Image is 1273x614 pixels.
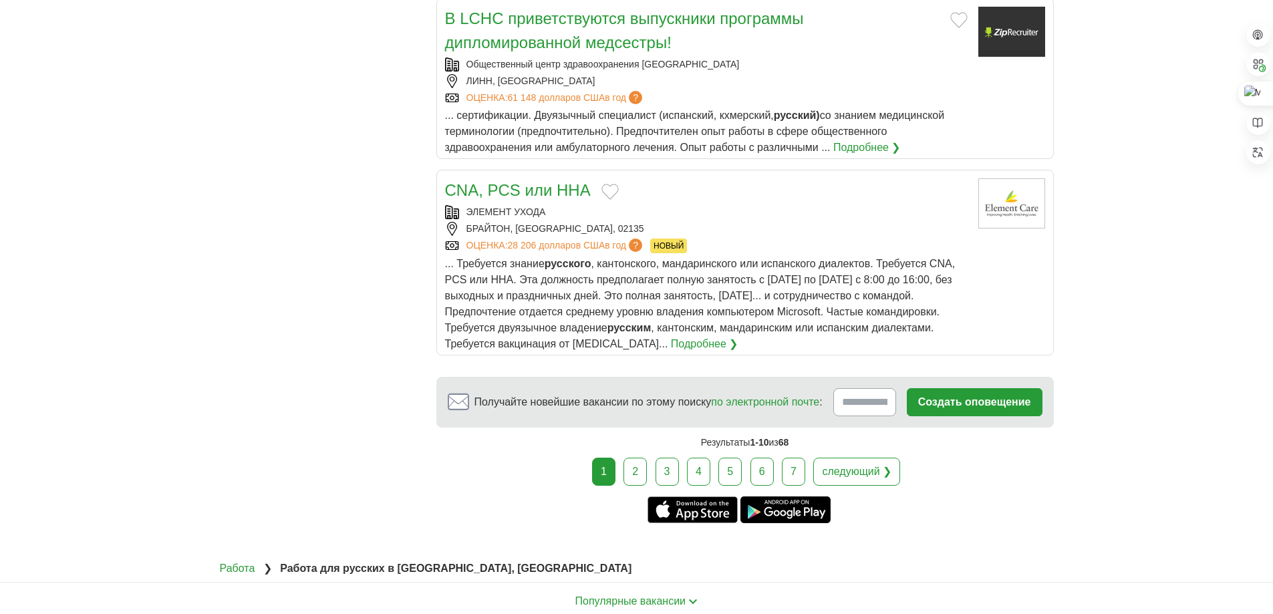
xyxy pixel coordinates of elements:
font: следующий ❯ [822,466,891,477]
font: русский) [774,110,820,121]
font: , кантонским, мандаринским или испанским диалектами. Требуется вакцинация от [MEDICAL_DATA]... [445,322,934,349]
font: в год [605,92,626,103]
font: 68 [779,437,789,448]
font: ЛИНН, [GEOGRAPHIC_DATA] [466,75,595,86]
font: : [819,396,822,408]
a: Работа [220,563,255,574]
img: Логотип Element Care [978,178,1045,228]
button: Добавить в избранные вакансии [601,184,619,200]
font: НОВЫЙ [654,241,684,251]
a: Подробнее ❯ [671,336,738,352]
font: русским [607,322,652,333]
a: 4 [687,458,710,486]
font: Подробнее ❯ [833,142,900,153]
font: 1-10 [750,437,768,448]
a: следующий ❯ [813,458,900,486]
font: 28 206 долларов США [508,240,605,251]
font: Результаты [701,437,750,448]
a: ОЦЕНКА:28 206 долларов СШАв год? [466,239,646,253]
a: 3 [656,458,679,486]
font: 3 [664,466,670,477]
font: Популярные вакансии [575,595,686,607]
font: со знанием медицинской терминологии (предпочтительно). Предпочтителен опыт работы в сфере обществ... [445,110,945,153]
font: 5 [727,466,733,477]
a: по электронной почте [711,396,819,408]
a: Подробнее ❯ [833,140,900,156]
button: Создать оповещение [907,388,1042,416]
a: 2 [623,458,647,486]
a: 6 [750,458,774,486]
font: 7 [791,466,797,477]
font: 1 [601,466,607,477]
a: 5 [718,458,742,486]
a: ОЦЕНКА:61 148 долларов СШАв год? [466,91,646,105]
font: Создать оповещение [918,396,1031,408]
font: ? [633,92,638,103]
font: Получайте новейшие вакансии по этому поиску [474,396,712,408]
font: из [768,437,778,448]
button: Добавить в избранные вакансии [950,12,968,28]
img: значок переключения [688,599,698,605]
font: БРАЙТОН, [GEOGRAPHIC_DATA], 02135 [466,223,644,234]
a: В LCHC приветствуются выпускники программы дипломированной медсестры! [445,9,804,51]
font: , кантонского, мандаринского или испанского диалектов. Требуется CNA, PCS или HHA. Эта должность ... [445,258,956,333]
img: Логотип компании [978,7,1045,57]
font: ОЦЕНКА: [466,92,508,103]
font: ? [633,240,638,251]
font: в год [605,240,626,251]
a: 7 [782,458,805,486]
font: русского [545,258,591,269]
font: ... Требуется знание [445,258,545,269]
a: ЭЛЕМЕНТ УХОДА [466,206,546,217]
font: Общественный центр здравоохранения [GEOGRAPHIC_DATA] [466,59,740,69]
font: 6 [759,466,765,477]
font: ... сертификации. Двуязычный специалист (испанский, кхмерский, [445,110,774,121]
font: 2 [632,466,638,477]
font: 4 [696,466,702,477]
font: Работа для русских в [GEOGRAPHIC_DATA], [GEOGRAPHIC_DATA] [280,563,631,574]
font: 61 148 долларов США [508,92,605,103]
font: ОЦЕНКА: [466,240,508,251]
a: CNA, PCS или HHA [445,181,591,199]
font: ❯ [263,563,272,574]
font: Подробнее ❯ [671,338,738,349]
